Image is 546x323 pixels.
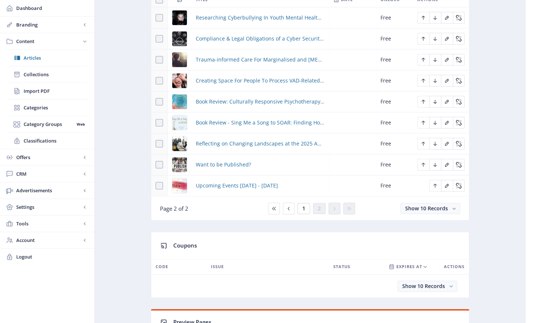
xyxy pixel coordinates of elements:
a: Edit page [441,56,453,63]
span: Articles [24,54,87,62]
img: f3363d40-fbf8-4fa1-9a25-2090a555e1f1.png [172,136,187,151]
span: Actions [444,262,465,271]
a: Edit page [429,56,441,63]
span: Content [16,38,81,45]
img: 2b8f0c06-5373-4561-ac92-2fb0cb534fe8.png [172,73,187,88]
button: Show 10 Records [397,281,457,292]
img: 0cecf31a-d5e4-4f30-9037-193e9b632c58.png [172,115,187,130]
span: CRM [16,170,81,178]
a: Trauma-informed Care For Marginalised and [MEDICAL_DATA] Communities [196,55,324,64]
span: Tools [16,220,81,227]
a: Category GroupsWeb [7,116,87,132]
span: Reflecting on Changing Landscapes at the 2025 ACA Conference [196,139,324,148]
span: Import PDF [24,87,87,95]
span: Category Groups [24,120,74,128]
a: Edit page [417,119,429,126]
img: a6e3a276-54b7-42b9-a65c-49dbae380a27.png [172,52,187,67]
a: Edit page [429,140,441,147]
td: Free [376,91,413,112]
a: Edit page [453,161,465,168]
a: Edit page [453,35,465,42]
td: Free [376,112,413,133]
td: Free [376,154,413,175]
a: Upcoming Events [DATE] - [DATE] [196,181,278,190]
a: Edit page [429,77,441,84]
span: Classifications [24,137,87,144]
img: 0f740c3e-8361-4d14-914b-d5ece6688aef.png [172,94,187,109]
a: Book Review - Sing Me a Song to SOAR: Finding Hope in Our Redemptive Stories by [PERSON_NAME] [196,118,324,127]
a: Edit page [453,98,465,105]
a: Categories [7,99,87,116]
a: Collections [7,66,87,82]
span: 1 [302,206,305,211]
span: 2 [318,206,321,211]
nb-badge: Web [74,120,87,128]
span: EXPIRES AT [396,262,422,271]
button: 1 [298,203,310,214]
span: Offers [16,154,81,161]
a: Classifications [7,133,87,149]
a: Edit page [417,77,429,84]
td: Free [376,70,413,91]
a: Edit page [441,77,453,84]
a: Edit page [429,161,441,168]
img: 5d48212e-69e4-4f8b-8c6c-4dbe710f0f02.png [172,10,187,25]
span: Coupons [173,242,197,249]
span: Account [16,236,81,244]
a: Articles [7,50,87,66]
button: Show 10 Records [400,203,460,214]
td: Free [376,175,413,196]
a: Edit page [429,35,441,42]
a: Compliance & Legal Obligations of a Cyber Security Breach [196,34,324,43]
a: Edit page [441,14,453,21]
span: Collections [24,71,87,78]
a: Edit page [453,14,465,21]
a: Edit page [417,35,429,42]
a: Edit page [417,56,429,63]
a: Edit page [453,56,465,63]
td: Free [376,133,413,154]
a: Edit page [417,98,429,105]
a: Edit page [441,182,453,189]
td: Free [376,28,413,49]
a: Edit page [441,35,453,42]
a: Researching Cyberbullying In Youth Mental Health and Working Towards Holistic Interventions [196,13,324,22]
a: Import PDF [7,83,87,99]
span: Categories [24,104,87,111]
span: Advertisements [16,187,81,194]
a: Book Review: Culturally Responsive Psychotherapy, Counselling and Psychology Practices [196,97,324,106]
span: STATUS [333,262,350,271]
a: Edit page [429,14,441,21]
img: 01a14862-6927-4b52-a9c7-ae940a1b576c.png [172,31,187,46]
a: Edit page [429,98,441,105]
td: Free [376,7,413,28]
img: e720b079-b152-45db-a89f-2793d64fbdc7.png [172,157,187,172]
a: Edit page [441,98,453,105]
img: 181d46f9-8636-4cc2-bbe7-f0570fb6fcc4.png [172,178,187,193]
span: Settings [16,203,81,211]
button: 2 [313,203,326,214]
a: Want to be Published? [196,160,251,169]
span: ISSUE [211,262,224,271]
a: Edit page [441,140,453,147]
span: Page 2 of 2 [160,205,188,212]
a: Edit page [417,14,429,21]
span: Branding [16,21,81,28]
a: Edit page [453,77,465,84]
span: CODE [156,262,168,271]
a: Edit page [441,161,453,168]
span: Logout [16,253,88,260]
td: Free [376,49,413,70]
a: Creating Space For People To Process VAD-Related Grief [196,76,324,85]
a: Edit page [429,182,441,189]
a: Edit page [429,119,441,126]
span: Show 10 Records [405,205,448,212]
app-collection-view: Coupons [151,232,469,298]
